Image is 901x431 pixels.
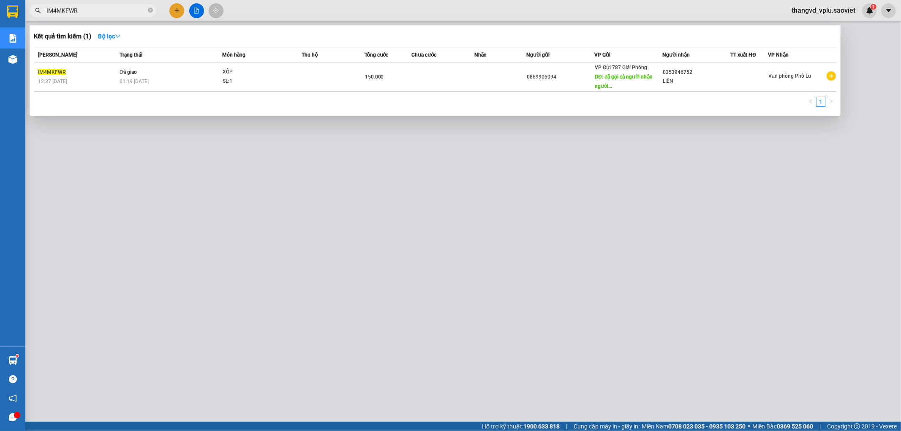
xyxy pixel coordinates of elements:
img: logo-vxr [7,5,18,18]
span: DĐ: đã gọi cả người nhận người... [595,74,653,89]
div: XỐP [223,68,286,77]
span: question-circle [9,375,17,383]
span: Món hàng [222,52,245,58]
span: Đã giao [120,69,137,75]
span: down [115,33,121,39]
span: 01:19 [DATE] [120,79,149,84]
button: Bộ lọcdown [91,30,128,43]
div: 0869906094 [527,73,594,81]
span: VP Gửi [595,52,611,58]
span: 150.000 [365,74,384,80]
span: search [35,8,41,14]
span: VP Gửi 787 Giải Phóng [595,65,648,70]
span: Chưa cước [411,52,436,58]
span: right [829,99,834,104]
div: 0353946752 [663,68,730,77]
img: solution-icon [8,34,17,43]
span: left [808,99,814,104]
img: warehouse-icon [8,55,17,64]
span: IM4MKFWR [38,69,66,75]
li: Next Page [826,97,836,107]
span: Thu hộ [302,52,318,58]
span: close-circle [148,7,153,15]
span: Người gửi [527,52,550,58]
span: Tổng cước [365,52,389,58]
li: 1 [816,97,826,107]
div: SL: 1 [223,77,286,86]
a: 1 [817,97,826,106]
span: VP Nhận [768,52,789,58]
span: 12:37 [DATE] [38,79,67,84]
input: Tìm tên, số ĐT hoặc mã đơn [46,6,146,15]
button: right [826,97,836,107]
h3: Kết quả tìm kiếm ( 1 ) [34,32,91,41]
span: close-circle [148,8,153,13]
strong: Bộ lọc [98,33,121,40]
span: Trạng thái [120,52,142,58]
span: TT xuất HĐ [730,52,756,58]
span: Văn phòng Phố Lu [769,73,811,79]
sup: 1 [16,355,19,357]
div: LIÊN [663,77,730,86]
span: [PERSON_NAME] [38,52,77,58]
span: Người nhận [662,52,690,58]
img: warehouse-icon [8,356,17,365]
li: Previous Page [806,97,816,107]
button: left [806,97,816,107]
span: Nhãn [474,52,487,58]
span: message [9,413,17,421]
span: plus-circle [827,71,836,81]
span: notification [9,394,17,402]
